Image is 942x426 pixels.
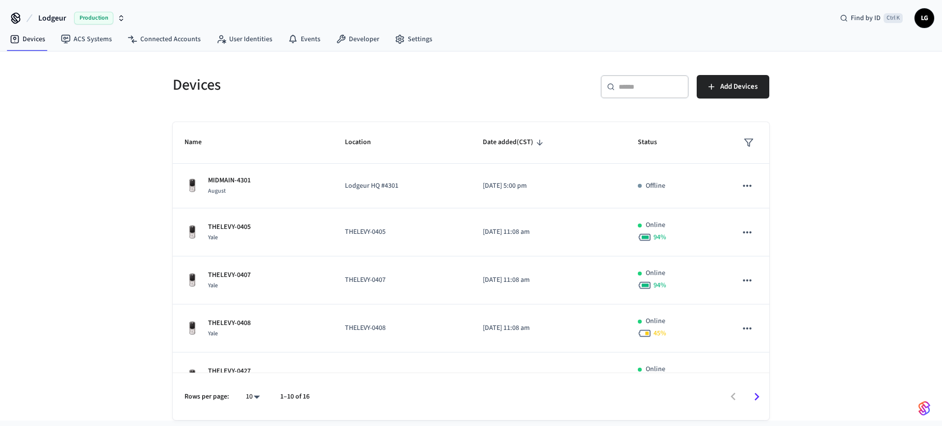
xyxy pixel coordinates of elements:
[208,187,226,195] span: August
[208,233,218,242] span: Yale
[345,371,459,381] p: THELEVY-0427
[241,390,264,404] div: 10
[916,9,933,27] span: LG
[184,273,200,288] img: Yale Assure Touchscreen Wifi Smart Lock, Satin Nickel, Front
[483,323,614,333] p: [DATE] 11:08 am
[918,401,930,416] img: SeamLogoGradient.69752ec5.svg
[53,30,120,48] a: ACS Systems
[697,75,769,99] button: Add Devices
[208,329,218,338] span: Yale
[345,135,384,150] span: Location
[646,181,665,191] p: Offline
[745,385,768,408] button: Go to next page
[280,30,328,48] a: Events
[184,392,229,402] p: Rows per page:
[654,280,666,290] span: 94 %
[208,366,251,376] p: THELEVY-0427
[915,8,934,28] button: LG
[884,13,903,23] span: Ctrl K
[208,270,251,280] p: THELEVY-0407
[646,268,665,278] p: Online
[184,178,200,194] img: Yale Assure Touchscreen Wifi Smart Lock, Satin Nickel, Front
[208,175,251,186] p: MIDMAIN-4301
[74,12,113,25] span: Production
[2,30,53,48] a: Devices
[654,328,666,338] span: 45 %
[184,225,200,240] img: Yale Assure Touchscreen Wifi Smart Lock, Satin Nickel, Front
[654,232,666,242] span: 94 %
[38,12,66,24] span: Lodgeur
[483,227,614,237] p: [DATE] 11:08 am
[120,30,209,48] a: Connected Accounts
[345,181,459,191] p: Lodgeur HQ #4301
[280,392,310,402] p: 1–10 of 16
[184,321,200,336] img: Yale Assure Touchscreen Wifi Smart Lock, Satin Nickel, Front
[208,222,251,232] p: THELEVY-0405
[483,181,614,191] p: [DATE] 5:00 pm
[483,275,614,285] p: [DATE] 11:08 am
[832,9,911,27] div: Find by IDCtrl K
[646,316,665,326] p: Online
[720,80,758,93] span: Add Devices
[208,318,251,328] p: THELEVY-0408
[209,30,280,48] a: User Identities
[646,364,665,375] p: Online
[184,135,214,150] span: Name
[173,75,465,95] h5: Devices
[851,13,881,23] span: Find by ID
[184,369,200,384] img: Yale Assure Touchscreen Wifi Smart Lock, Satin Nickel, Front
[208,281,218,290] span: Yale
[483,371,614,381] p: [DATE] 11:08 am
[483,135,546,150] span: Date added(CST)
[387,30,440,48] a: Settings
[646,220,665,230] p: Online
[328,30,387,48] a: Developer
[345,227,459,237] p: THELEVY-0405
[345,275,459,285] p: THELEVY-0407
[345,323,459,333] p: THELEVY-0408
[638,135,670,150] span: Status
